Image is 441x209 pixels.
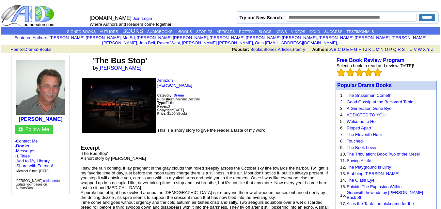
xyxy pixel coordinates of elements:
[410,47,413,52] a: U
[67,30,96,34] a: SIGNED BOOKS
[8,47,51,52] font: > >
[364,68,373,77] img: bigemptystars.png
[157,105,168,108] b: Pages:
[427,47,430,52] a: Y
[16,158,50,163] a: Add to My Library
[93,65,146,71] font: by
[398,47,401,52] a: R
[156,41,157,45] font: i
[19,116,62,122] a: [PERSON_NAME]
[340,93,344,98] font: 1.
[15,148,35,153] font: ·
[138,41,139,45] font: i
[402,47,405,52] a: S
[254,41,255,45] font: i
[255,40,337,45] a: Odin [EMAIL_ADDRESS][DOMAIN_NAME]
[239,30,254,34] a: POETRY
[347,165,391,170] a: The Playground Is Dirty
[334,47,337,52] a: B
[340,119,344,124] font: 5.
[347,190,426,200] a: Gonewiththewinds by [PERSON_NAME] - Back Sh
[389,47,392,52] a: P
[324,30,342,34] a: SUCCESS
[175,112,187,115] font: (eBook)
[358,47,361,52] a: H
[167,112,175,115] font: $1.00
[376,47,379,52] a: M
[337,63,414,68] font: Select a book to read and review [DATE]!
[347,158,371,163] a: Saving A Life
[337,82,392,88] a: Popular Drama Books
[347,152,420,157] a: The Tribulation: Book Two of the Messi
[347,178,374,183] a: The Glass Eye
[391,36,391,40] font: i
[16,60,65,115] img: 180217.jpg
[340,193,346,198] font: 16.
[369,47,371,52] a: K
[210,35,317,40] a: [PERSON_NAME] [PERSON_NAME] [PERSON_NAME]
[340,171,346,176] font: 13.
[318,36,319,40] font: i
[133,16,141,21] a: Join
[342,47,345,52] a: D
[347,112,386,117] a: ADDICTED TO YOU
[263,47,276,52] a: Stories
[393,47,396,52] a: Q
[157,97,200,101] font: Show me Doctrine
[16,154,30,158] a: 1 Titles
[16,139,38,143] a: Contact Me
[157,40,180,45] a: Raven West
[340,99,344,104] font: 2.
[139,40,155,45] a: Jms Bell
[239,15,283,20] label: Try our New Search:
[50,35,426,45] font: , , , , , , , , , ,
[157,78,173,83] a: Amazon
[15,179,60,190] font: [PERSON_NAME], to update your pages on AuthorsDen.
[102,35,426,45] a: [PERSON_NAME] [PERSON_NAME]
[15,35,47,40] a: Featured Authors
[216,30,235,34] a: ARTICLES
[381,47,384,52] a: N
[16,143,29,148] a: Books
[39,47,51,52] a: Books
[293,47,305,52] a: Poetry
[174,93,184,97] a: Drama
[1,4,56,27] img: logo_ad.gif
[15,154,53,173] font: ·
[312,47,330,52] b: Authors:
[15,158,53,173] font: · · ·
[157,112,166,115] b: Price:
[337,68,345,77] img: bigemptystars.png
[157,128,265,133] font: This is a shory story to give the reader a taste of my work
[355,68,364,77] img: bigemptystars.png
[337,57,404,63] a: Free Book Review Program
[122,28,143,34] a: BOOKS
[174,108,184,112] font: [DATE]
[338,47,340,52] a: C
[346,30,374,34] a: TESTIMONIALS
[122,35,135,40] a: Mr. Ed
[43,179,57,183] a: click here
[347,106,391,111] a: A Generation Gone Bye
[340,126,344,130] font: 6.
[136,36,137,40] font: i
[347,139,363,143] a: Touched
[250,47,262,52] a: Books
[330,47,333,52] a: A
[347,99,413,104] a: Good Gossip at the Backyard Table
[363,47,364,52] a: I
[347,171,400,176] a: Stabbing [PERSON_NAME]
[340,152,346,157] font: 10.
[259,30,272,34] a: BLOGS
[340,158,346,163] font: 11.
[90,22,173,27] font: Where Authors and Readers come together!
[372,47,375,52] a: L
[174,94,184,97] b: Drama
[340,132,344,137] font: 7.
[10,47,22,52] a: Home
[414,47,417,52] a: V
[347,126,371,130] a: Ripped Apart
[137,35,208,40] a: [PERSON_NAME] [PERSON_NAME]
